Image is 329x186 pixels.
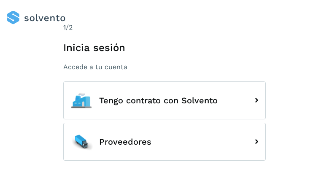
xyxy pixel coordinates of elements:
[63,22,266,32] div: /2
[63,63,266,71] p: Accede a tu cuenta
[63,23,66,31] span: 1
[63,123,266,161] button: Proveedores
[63,42,266,54] h1: Inicia sesión
[99,96,218,105] span: Tengo contrato con Solvento
[99,137,151,146] span: Proveedores
[63,81,266,119] button: Tengo contrato con Solvento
